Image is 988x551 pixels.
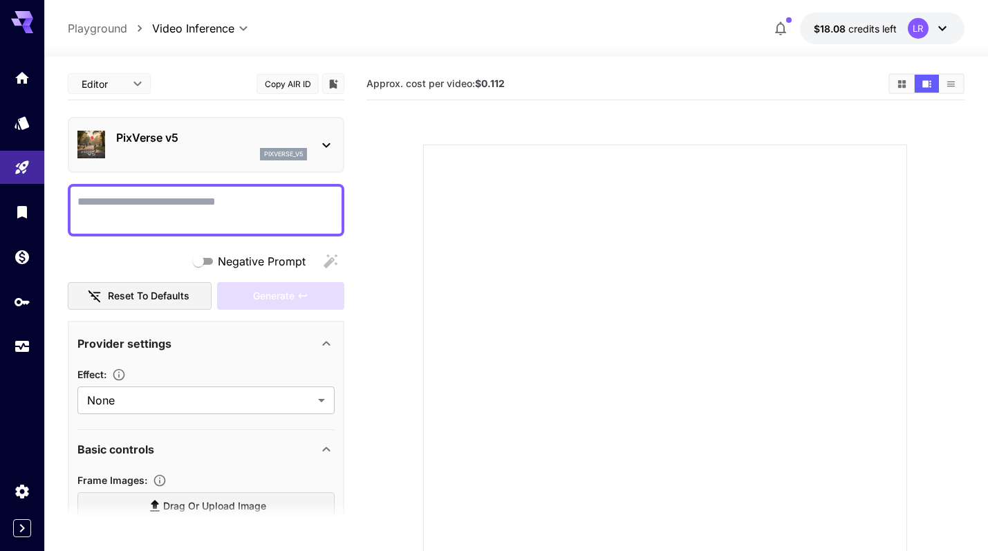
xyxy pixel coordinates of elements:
span: Editor [82,77,124,91]
b: $0.112 [475,77,505,89]
button: $18.08092LR [800,12,964,44]
div: Provider settings [77,327,335,360]
div: Show videos in grid viewShow videos in video viewShow videos in list view [888,73,964,94]
button: Upload frame images. [147,474,172,487]
button: Show videos in list view [939,75,963,93]
div: Library [14,203,30,221]
span: $18.08 [814,23,848,35]
div: LR [908,18,929,39]
span: Video Inference [152,20,234,37]
span: None [87,392,313,409]
span: Effect : [77,368,106,380]
button: Show videos in grid view [890,75,914,93]
nav: breadcrumb [68,20,152,37]
div: Wallet [14,248,30,265]
span: credits left [848,23,897,35]
span: Drag or upload image [163,498,266,515]
div: PixVerse v5pixverse_v5 [77,124,335,166]
p: PixVerse v5 [116,129,307,146]
a: Playground [68,20,127,37]
div: Home [14,69,30,86]
div: Models [14,114,30,131]
button: Reset to defaults [68,282,212,310]
span: Negative Prompt [218,253,306,270]
button: Show videos in video view [915,75,939,93]
span: Frame Images : [77,474,147,486]
div: $18.08092 [814,21,897,36]
button: Add to library [327,75,339,92]
div: Playground [14,159,30,176]
p: pixverse_v5 [264,149,303,159]
div: Usage [14,338,30,355]
p: Provider settings [77,335,171,352]
button: Expand sidebar [13,519,31,537]
button: Copy AIR ID [257,74,319,94]
div: Settings [14,483,30,500]
div: Basic controls [77,433,335,466]
p: Basic controls [77,441,154,458]
span: Approx. cost per video: [366,77,505,89]
div: API Keys [14,293,30,310]
label: Drag or upload image [77,492,335,521]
